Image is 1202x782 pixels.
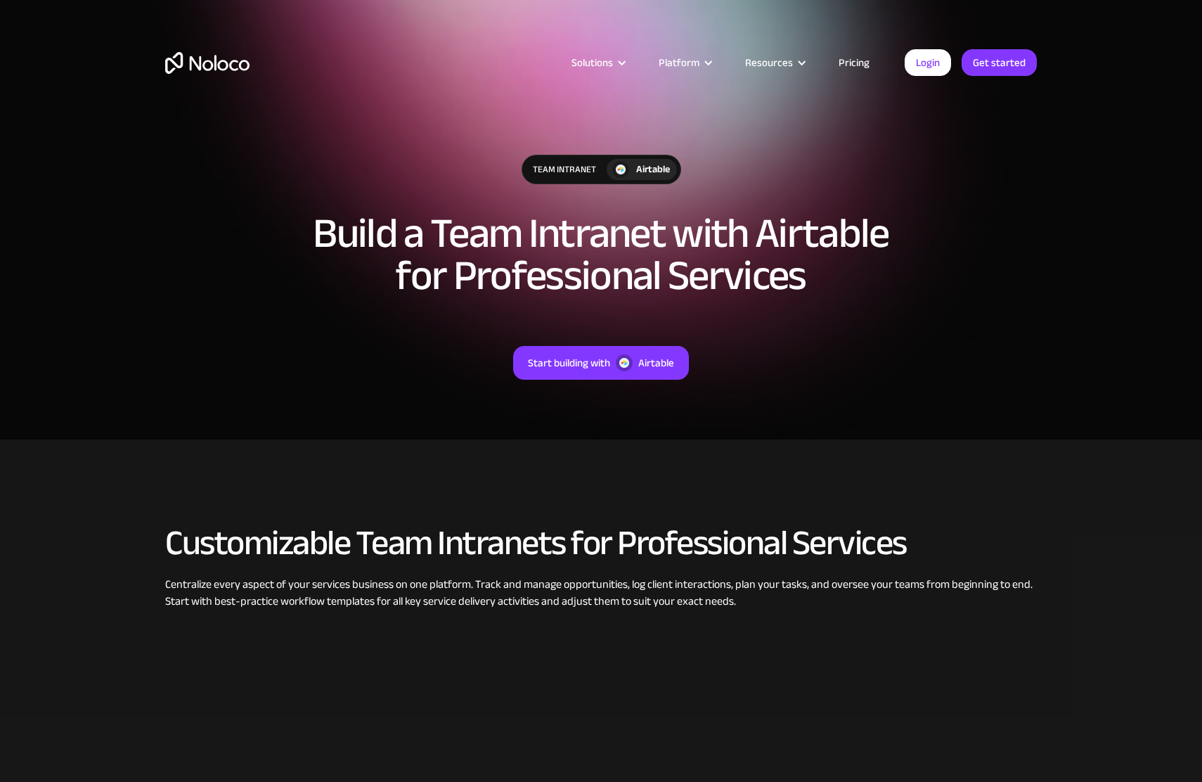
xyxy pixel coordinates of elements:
div: Airtable [638,354,674,372]
a: Login [905,49,951,76]
a: home [165,52,250,74]
div: Start building with [528,354,610,372]
a: Get started [962,49,1037,76]
div: Team Intranet [522,155,607,184]
div: Solutions [554,53,641,72]
div: Platform [641,53,728,72]
div: Solutions [571,53,613,72]
div: Resources [728,53,821,72]
div: Airtable [636,162,670,177]
div: Platform [659,53,699,72]
div: Centralize every aspect of your services business on one platform. Track and manage opportunities... [165,576,1037,610]
div: Resources [745,53,793,72]
h1: Build a Team Intranet with Airtable for Professional Services [285,212,917,297]
h2: Customizable Team Intranets for Professional Services [165,524,1037,562]
a: Pricing [821,53,887,72]
a: Start building withAirtable [513,346,689,380]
